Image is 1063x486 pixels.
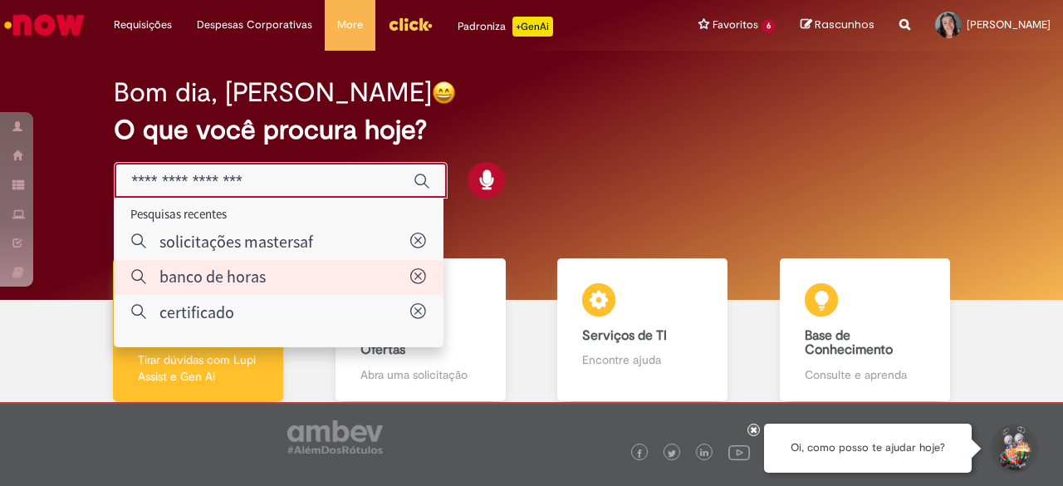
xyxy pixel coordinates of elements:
span: Requisições [114,17,172,33]
img: click_logo_yellow_360x200.png [388,12,433,37]
img: happy-face.png [432,81,456,105]
a: Tirar dúvidas Tirar dúvidas com Lupi Assist e Gen Ai [87,258,310,402]
p: Consulte e aprenda [805,366,925,383]
img: logo_footer_linkedin.png [700,449,708,459]
div: Oi, como posso te ajudar hoje? [764,424,972,473]
button: Iniciar Conversa de Suporte [988,424,1038,474]
p: Tirar dúvidas com Lupi Assist e Gen Ai [138,351,258,385]
span: [PERSON_NAME] [967,17,1051,32]
p: Encontre ajuda [582,351,703,368]
span: More [337,17,363,33]
p: Abra uma solicitação [360,366,481,383]
a: Rascunhos [801,17,874,33]
img: logo_footer_facebook.png [635,449,644,458]
span: Rascunhos [815,17,874,32]
b: Base de Conhecimento [805,327,893,359]
h2: Bom dia, [PERSON_NAME] [114,78,432,107]
p: +GenAi [512,17,553,37]
a: Base de Conhecimento Consulte e aprenda [754,258,977,402]
img: logo_footer_youtube.png [728,441,750,463]
img: logo_footer_twitter.png [668,449,676,458]
b: Serviços de TI [582,327,667,344]
img: ServiceNow [2,8,87,42]
span: Despesas Corporativas [197,17,312,33]
h2: O que você procura hoje? [114,115,948,145]
a: Serviços de TI Encontre ajuda [531,258,754,402]
div: Padroniza [458,17,553,37]
img: logo_footer_ambev_rotulo_gray.png [287,420,383,454]
span: 6 [762,19,776,33]
span: Favoritos [713,17,758,33]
